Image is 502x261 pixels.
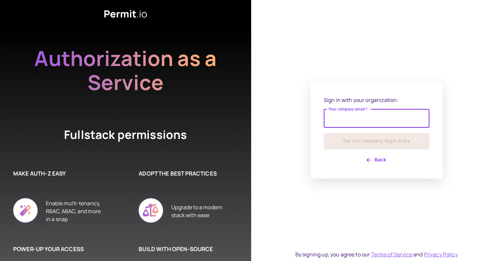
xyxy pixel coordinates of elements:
div: By signing up, you agree to our and [295,250,458,258]
h6: MAKE AUTH-Z EASY [13,169,106,178]
a: Privacy Policy [424,251,458,258]
label: Your company email [328,106,368,112]
a: Terms of Service [371,251,412,258]
button: Back [324,155,429,165]
div: Enable multi-tenancy, RBAC, ABAC, and more in a snap [46,191,106,232]
button: Get my company login links [324,133,429,149]
h6: ADOPT THE BEST PRACTICES [139,169,231,178]
h6: BUILD WITH OPEN-SOURCE [139,245,231,253]
h2: Authorization as a Service [13,46,238,94]
h6: POWER-UP YOUR ACCESS [13,245,106,253]
p: Sign in with your organization: [324,96,429,104]
h4: Fullstack permissions [40,127,211,143]
div: Upgrade to a modern stack with ease [171,191,231,232]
